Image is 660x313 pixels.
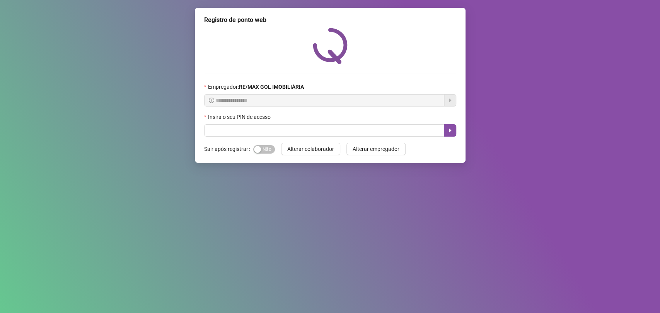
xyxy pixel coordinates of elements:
[313,28,348,64] img: QRPoint
[208,83,304,91] span: Empregador :
[204,143,253,155] label: Sair após registrar
[209,98,214,103] span: info-circle
[204,15,456,25] div: Registro de ponto web
[346,143,406,155] button: Alterar empregador
[204,113,275,121] label: Insira o seu PIN de acesso
[447,127,453,134] span: caret-right
[287,145,334,153] span: Alterar colaborador
[281,143,340,155] button: Alterar colaborador
[353,145,399,153] span: Alterar empregador
[239,84,304,90] strong: RE/MAX GOL IMOBILIÁRIA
